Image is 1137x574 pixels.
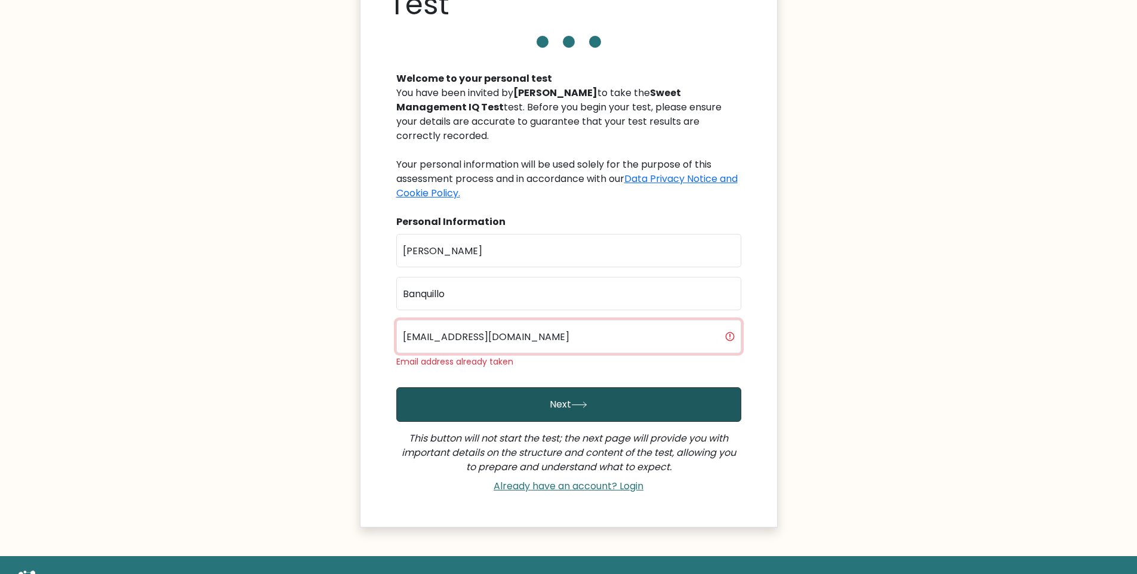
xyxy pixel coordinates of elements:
[396,86,741,200] div: You have been invited by to take the test. Before you begin your test, please ensure your details...
[396,72,741,86] div: Welcome to your personal test
[396,320,741,353] input: Email
[396,215,741,229] div: Personal Information
[396,172,738,200] a: Data Privacy Notice and Cookie Policy.
[396,277,741,310] input: Last name
[396,356,741,368] div: Email address already taken
[489,479,648,493] a: Already have an account? Login
[402,431,736,474] i: This button will not start the test; the next page will provide you with important details on the...
[513,86,597,100] b: [PERSON_NAME]
[396,86,681,114] b: Sweet Management IQ Test
[396,387,741,422] button: Next
[396,234,741,267] input: First name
